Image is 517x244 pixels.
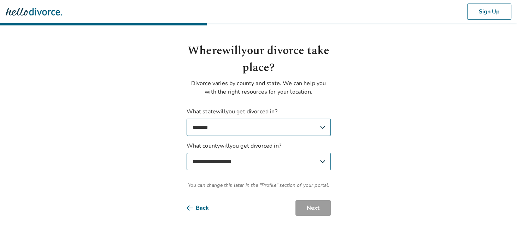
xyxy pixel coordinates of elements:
label: What state will you get divorced in? [187,107,331,136]
button: Back [187,200,220,216]
select: What statewillyou get divorced in? [187,119,331,136]
h1: Where will your divorce take place? [187,42,331,76]
label: What county will you get divorced in? [187,142,331,170]
button: Next [295,200,331,216]
button: Sign Up [467,4,511,20]
p: Divorce varies by county and state. We can help you with the right resources for your location. [187,79,331,96]
span: You can change this later in the "Profile" section of your portal. [187,181,331,189]
select: What countywillyou get divorced in? [187,153,331,170]
img: Hello Divorce Logo [6,5,62,19]
iframe: Chat Widget [482,210,517,244]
